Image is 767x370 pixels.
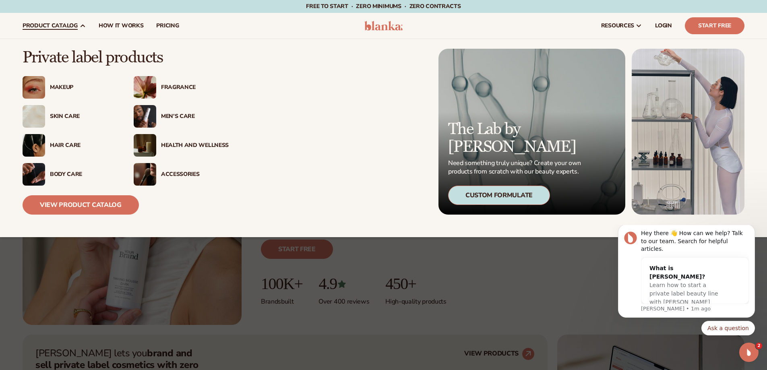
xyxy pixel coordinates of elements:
[12,96,149,110] div: Quick reply options
[23,195,139,215] a: View Product Catalog
[364,21,403,31] img: logo
[23,134,45,157] img: Female hair pulled back with clips.
[655,23,672,29] span: LOGIN
[35,80,143,87] p: Message from Lee, sent 1m ago
[156,23,179,29] span: pricing
[23,163,118,186] a: Male hand applying moisturizer. Body Care
[161,84,229,91] div: Fragrance
[685,17,744,34] a: Start Free
[23,76,45,99] img: Female with glitter eye makeup.
[134,105,229,128] a: Male holding moisturizer bottle. Men’s Care
[448,186,550,205] div: Custom Formulate
[601,23,634,29] span: resources
[92,13,150,39] a: How It Works
[595,13,649,39] a: resources
[18,6,31,19] img: Profile image for Lee
[134,76,156,99] img: Pink blooming flower.
[134,134,229,157] a: Candles and incense on table. Health And Wellness
[43,39,118,56] div: What is [PERSON_NAME]?
[50,113,118,120] div: Skin Care
[134,134,156,157] img: Candles and incense on table.
[134,105,156,128] img: Male holding moisturizer bottle.
[23,49,229,66] p: Private label products
[161,171,229,178] div: Accessories
[23,163,45,186] img: Male hand applying moisturizer.
[649,13,678,39] a: LOGIN
[95,96,149,110] button: Quick reply: Ask a question
[739,343,759,362] iframe: Intercom live chat
[150,13,185,39] a: pricing
[448,120,583,156] p: The Lab by [PERSON_NAME]
[35,4,143,79] div: Message content
[134,163,229,186] a: Female with makeup brush. Accessories
[632,49,744,215] img: Female in lab with equipment.
[161,142,229,149] div: Health And Wellness
[99,23,144,29] span: How It Works
[134,76,229,99] a: Pink blooming flower. Fragrance
[35,33,126,88] div: What is [PERSON_NAME]?Learn how to start a private label beauty line with [PERSON_NAME]
[134,163,156,186] img: Female with makeup brush.
[606,225,767,340] iframe: Intercom notifications message
[43,57,112,80] span: Learn how to start a private label beauty line with [PERSON_NAME]
[23,134,118,157] a: Female hair pulled back with clips. Hair Care
[161,113,229,120] div: Men’s Care
[23,76,118,99] a: Female with glitter eye makeup. Makeup
[16,13,92,39] a: product catalog
[23,105,118,128] a: Cream moisturizer swatch. Skin Care
[50,142,118,149] div: Hair Care
[448,159,583,176] p: Need something truly unique? Create your own products from scratch with our beauty experts.
[35,4,143,28] div: Hey there 👋 How can we help? Talk to our team. Search for helpful articles.
[50,84,118,91] div: Makeup
[23,105,45,128] img: Cream moisturizer swatch.
[438,49,625,215] a: Microscopic product formula. The Lab by [PERSON_NAME] Need something truly unique? Create your ow...
[23,23,78,29] span: product catalog
[306,2,461,10] span: Free to start · ZERO minimums · ZERO contracts
[756,343,762,349] span: 2
[50,171,118,178] div: Body Care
